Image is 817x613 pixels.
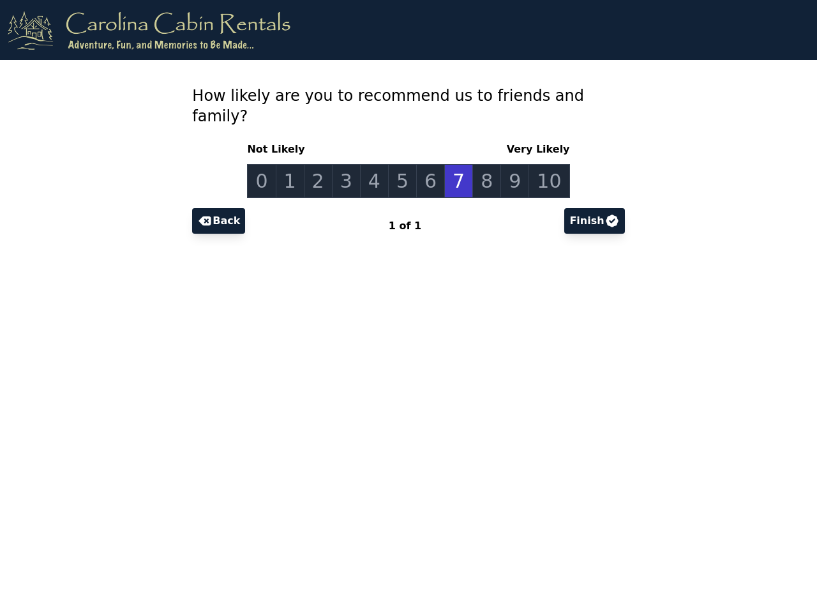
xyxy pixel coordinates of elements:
span: How likely are you to recommend us to friends and family? [192,87,584,125]
span: Not Likely [247,142,310,157]
span: 1 of 1 [389,220,421,232]
a: 1 [276,164,304,198]
a: 6 [416,164,445,198]
a: 3 [332,164,361,198]
a: 5 [388,164,417,198]
img: logo.png [8,10,290,50]
button: Back [192,208,245,234]
a: 7 [444,164,473,198]
a: 2 [304,164,333,198]
a: 9 [500,164,529,198]
a: 0 [247,164,276,198]
a: 8 [472,164,501,198]
a: 4 [360,164,389,198]
a: 10 [528,164,569,198]
span: Very Likely [502,142,570,157]
button: Finish [564,208,624,234]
